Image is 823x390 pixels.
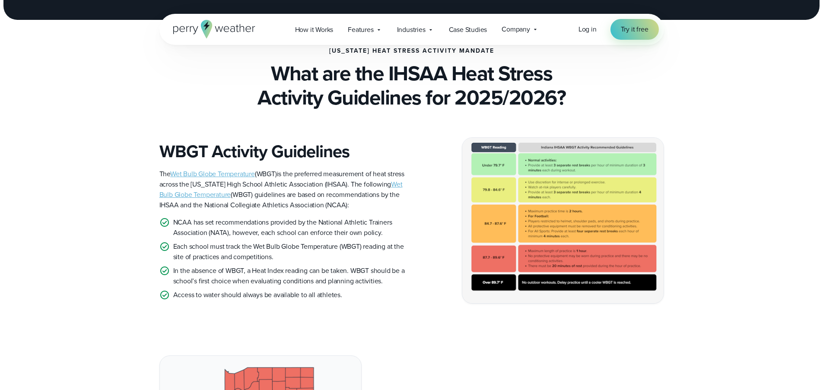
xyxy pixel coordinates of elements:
[173,217,405,238] p: NCAA has set recommendations provided by the National Athletic Trainers Association (NATA), howev...
[442,21,495,38] a: Case Studies
[173,290,342,300] p: Access to water should always be available to all athletes.
[295,25,334,35] span: How it Works
[621,24,648,35] span: Try it free
[397,25,426,35] span: Industries
[502,24,530,35] span: Company
[329,48,494,54] h3: [US_STATE] Heat Stress Activity Mandate
[348,25,373,35] span: Features
[288,21,341,38] a: How it Works
[159,141,405,162] h3: WBGT Activity Guidelines
[449,25,487,35] span: Case Studies
[159,179,403,200] a: Wet Bulb Globe Temperature
[170,169,255,179] a: Wet Bulb Globe Temperature
[173,241,405,262] p: Each school must track the Wet Bulb Globe Temperature (WBGT) reading at the site of practices and...
[173,266,405,286] p: In the absence of WBGT, a Heat Index reading can be taken. WBGT should be a school’s first choice...
[159,61,664,110] h2: What are the IHSAA Heat Stress Activity Guidelines for 2025/2026?
[578,24,597,34] span: Log in
[462,138,664,303] img: Indiana IHSAA WBGT Guidelines (1)
[170,169,277,179] span: (WBGT)
[159,169,405,210] p: The is the preferred measurement of heat stress across the [US_STATE] High School Athletic Associ...
[610,19,659,40] a: Try it free
[578,24,597,35] a: Log in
